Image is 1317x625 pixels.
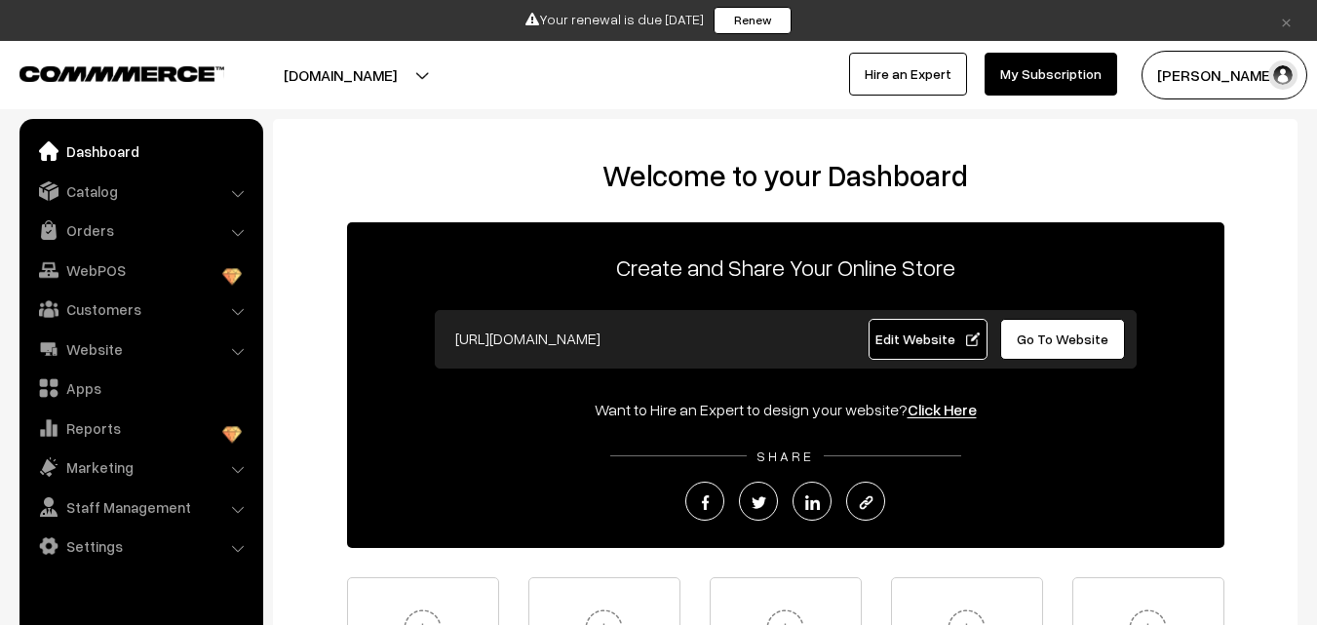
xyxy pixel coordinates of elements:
[24,253,256,288] a: WebPOS
[908,400,977,419] a: Click Here
[1268,60,1298,90] img: user
[1273,9,1299,32] a: ×
[1000,319,1126,360] a: Go To Website
[849,53,967,96] a: Hire an Expert
[985,53,1117,96] a: My Subscription
[24,489,256,525] a: Staff Management
[347,398,1224,421] div: Want to Hire an Expert to design your website?
[292,158,1278,193] h2: Welcome to your Dashboard
[24,213,256,248] a: Orders
[7,7,1310,34] div: Your renewal is due [DATE]
[869,319,988,360] a: Edit Website
[347,250,1224,285] p: Create and Share Your Online Store
[24,332,256,367] a: Website
[24,174,256,209] a: Catalog
[24,528,256,564] a: Settings
[24,371,256,406] a: Apps
[1142,51,1307,99] button: [PERSON_NAME]
[24,292,256,327] a: Customers
[747,448,824,464] span: SHARE
[875,331,980,347] span: Edit Website
[24,449,256,485] a: Marketing
[24,410,256,446] a: Reports
[19,66,224,81] img: COMMMERCE
[714,7,792,34] a: Renew
[19,60,190,84] a: COMMMERCE
[24,134,256,169] a: Dashboard
[1017,331,1108,347] span: Go To Website
[215,51,465,99] button: [DOMAIN_NAME]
